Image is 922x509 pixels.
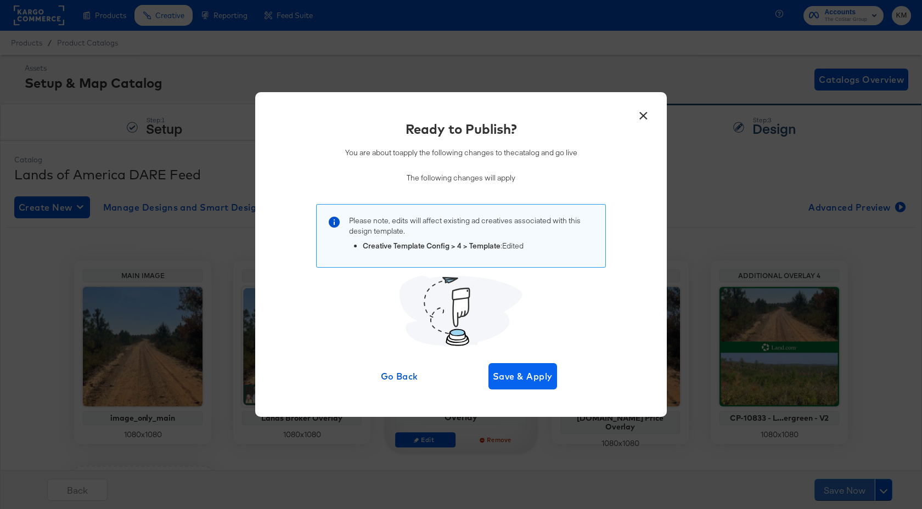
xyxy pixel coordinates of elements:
[370,369,430,384] span: Go Back
[363,241,501,251] strong: Creative Template Config > 4 > Template
[345,148,577,158] p: You are about to apply the following changes to the catalog and go live
[366,363,434,389] button: Go Back
[633,103,653,123] button: ×
[406,120,517,138] div: Ready to Publish?
[349,216,594,236] p: Please note, edits will affect existing ad creatives associated with this design template .
[493,369,553,384] span: Save & Apply
[363,241,594,251] li: : Edited
[488,363,557,389] button: Save & Apply
[345,173,577,183] p: The following changes will apply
